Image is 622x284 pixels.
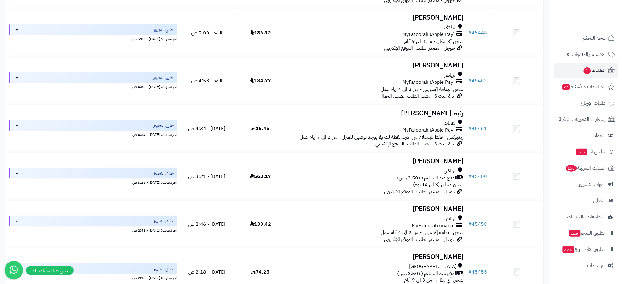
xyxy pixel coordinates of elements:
span: جوجل - مصدر الطلب: الموقع الإلكتروني [384,188,456,195]
a: أدوات التسويق [554,177,618,192]
span: MyFatoorah (mada) [412,222,455,229]
span: # [469,125,472,132]
span: لوحة التحكم [583,34,606,42]
a: التطبيقات والخدمات [554,209,618,224]
span: الإعدادات [587,261,605,270]
span: إشعارات التحويلات البنكية [559,115,606,124]
span: الدفع عند التسليم (+3.50 ر.س) [397,175,458,182]
div: اخر تحديث: [DATE] - 4:58 ص [9,83,177,90]
h3: رنيم [PERSON_NAME] [290,110,464,117]
a: #45460 [469,173,487,180]
a: الإعدادات [554,258,618,273]
span: المراجعات والأسئلة [561,83,606,91]
span: الطائف [444,24,457,31]
a: #45455 [469,268,487,276]
span: # [469,221,472,228]
span: العملاء [593,131,605,140]
span: جديد [576,149,587,155]
span: جاري التجهيز [154,266,174,272]
h3: [PERSON_NAME] [290,62,464,69]
span: الرياض [444,167,457,175]
a: لوحة التحكم [554,31,618,45]
span: جاري التجهيز [154,122,174,129]
span: جديد [563,246,574,253]
a: تطبيق نقاط البيعجديد [554,242,618,257]
span: جاري التجهيز [154,27,174,33]
a: العملاء [554,128,618,143]
div: اخر تحديث: [DATE] - 5:00 ص [9,35,177,42]
span: أدوات التسويق [578,180,605,189]
span: 74.25 [251,268,269,276]
span: ريدبوكس - فقط للإستلام من اقرب نقطة لك ولا يوجد توصيل للمنزل - من 2 الى 7 أيام عمل [300,133,464,141]
span: التقارير [593,196,605,205]
a: المراجعات والأسئلة27 [554,79,618,94]
span: شحن أي مكان - من 3 الى 9 أيام [404,277,464,284]
span: # [469,173,472,180]
span: جوجل - مصدر الطلب: الموقع الإلكتروني [384,44,456,52]
h3: [PERSON_NAME] [290,158,464,165]
span: MyFatoorah (Apple Pay) [402,127,455,134]
a: الطلبات1 [554,63,618,78]
span: جاري التجهيز [154,218,174,224]
span: اليوم - 5:00 ص [191,29,222,36]
span: 134.77 [250,77,271,84]
span: [DATE] - 4:34 ص [188,125,225,132]
div: اخر تحديث: [DATE] - 3:21 ص [9,179,177,185]
span: تطبيق المتجر [569,229,605,237]
span: التطبيقات والخدمات [567,213,605,221]
span: [DATE] - 3:21 ص [188,173,225,180]
span: MyFatoorah (Apple Pay) [402,79,455,86]
span: # [469,29,472,36]
div: اخر تحديث: [DATE] - 4:34 ص [9,131,177,137]
a: السلات المتروكة156 [554,161,618,175]
span: طلبات الإرجاع [581,99,606,107]
a: #45458 [469,221,487,228]
span: زيارة مباشرة - مصدر الطلب: تطبيق الجوال [380,92,456,100]
span: 133.42 [250,221,271,228]
h3: [PERSON_NAME] [290,253,464,260]
span: جديد [569,230,581,237]
span: MyFatoorah (Apple Pay) [402,31,455,38]
span: جاري التجهيز [154,75,174,81]
a: طلبات الإرجاع [554,96,618,110]
span: وآتس آب [575,148,605,156]
span: تطبيق نقاط البيع [562,245,605,254]
a: #45461 [469,125,487,132]
div: اخر تحديث: [DATE] - 2:46 ص [9,227,177,233]
a: #45448 [469,29,487,36]
span: [GEOGRAPHIC_DATA] [409,263,457,270]
span: # [469,77,472,84]
span: [DATE] - 2:18 ص [188,268,225,276]
span: الرياض [444,215,457,222]
span: شحن مجاني (3 الى 14 يوم) [413,181,464,188]
a: إشعارات التحويلات البنكية [554,112,618,127]
span: 563.17 [250,173,271,180]
span: اليوم - 4:58 ص [191,77,222,84]
a: التقارير [554,193,618,208]
span: [DATE] - 2:46 ص [188,221,225,228]
span: # [469,268,472,276]
span: جوجل - مصدر الطلب: الموقع الإلكتروني [384,236,456,243]
h3: [PERSON_NAME] [290,205,464,213]
a: وآتس آبجديد [554,144,618,159]
span: شحن اليمامة إكسبرس - من 2 الى 4 أيام عمل [381,86,464,93]
span: شحن أي مكان - من 3 الى 9 أيام [404,38,464,45]
h3: [PERSON_NAME] [290,14,464,21]
span: شحن اليمامة إكسبرس - من 2 الى 4 أيام عمل [381,229,464,236]
img: logo-2.png [580,17,616,30]
span: جاري التجهيز [154,170,174,176]
span: الدفع عند التسليم (+3.50 ر.س) [397,270,458,277]
span: 27 [562,84,570,90]
span: 156 [566,165,577,172]
span: السلات المتروكة [565,164,606,172]
span: القريات [444,120,457,127]
span: الرياض [444,72,457,79]
div: اخر تحديث: [DATE] - 2:18 ص [9,274,177,281]
span: 1 [584,67,591,74]
a: تطبيق المتجرجديد [554,226,618,240]
a: #45462 [469,77,487,84]
span: الطلبات [583,66,606,75]
span: 186.12 [250,29,271,36]
span: زيارة مباشرة - مصدر الطلب: الموقع الإلكتروني [375,140,456,148]
span: 25.45 [251,125,269,132]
